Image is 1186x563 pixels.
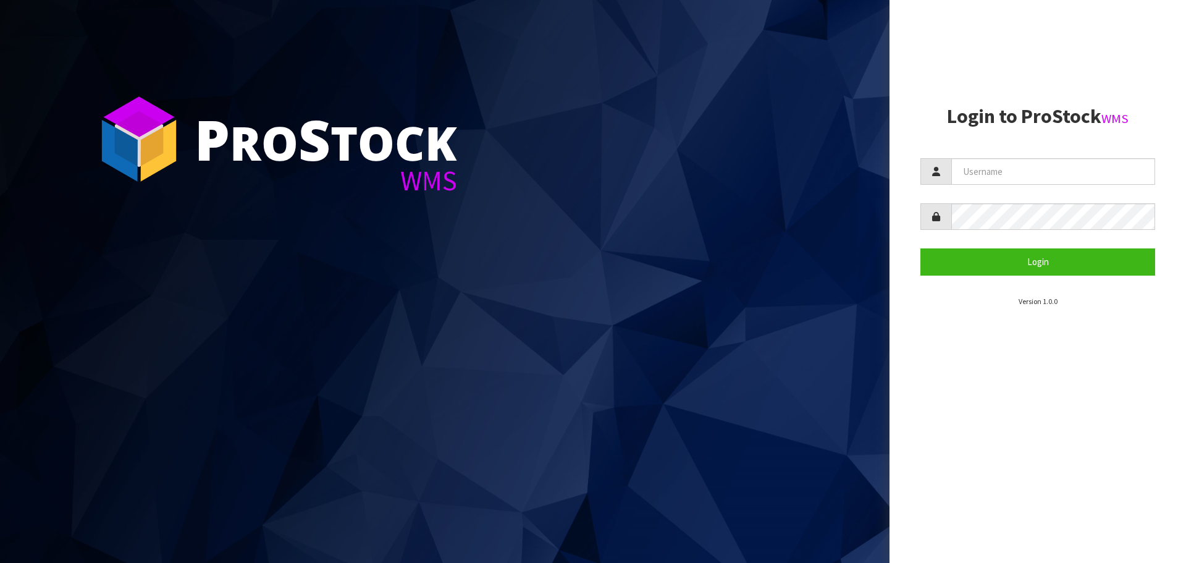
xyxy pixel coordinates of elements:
[920,248,1155,275] button: Login
[1101,111,1129,127] small: WMS
[298,101,330,177] span: S
[1019,297,1058,306] small: Version 1.0.0
[920,106,1155,127] h2: Login to ProStock
[93,93,185,185] img: ProStock Cube
[195,167,457,195] div: WMS
[195,101,230,177] span: P
[951,158,1155,185] input: Username
[195,111,457,167] div: ro tock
